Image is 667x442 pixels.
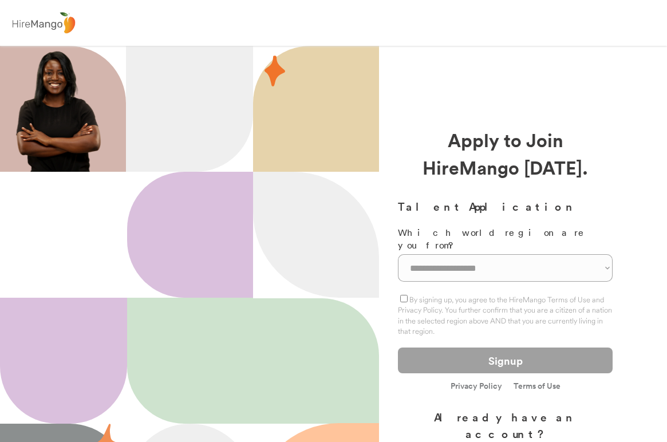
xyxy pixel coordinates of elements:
[9,10,78,37] img: logo%20-%20hiremango%20gray.png
[514,382,561,390] a: Terms of Use
[398,126,613,181] div: Apply to Join HireMango [DATE].
[398,295,612,336] label: By signing up, you agree to the HireMango Terms of Use and Privacy Policy. You further confirm th...
[265,57,379,172] img: yH5BAEAAAAALAAAAAABAAEAAAIBRAA7
[254,299,369,424] img: yH5BAEAAAAALAAAAAABAAEAAAIBRAA7
[451,382,502,392] a: Privacy Policy
[265,56,285,86] img: 29
[1,172,127,298] img: yH5BAEAAAAALAAAAAABAAEAAAIBRAA7
[398,198,613,215] h3: Talent Application
[2,46,114,172] img: 200x220.png
[398,348,613,373] button: Signup
[398,226,613,252] div: Which world region are you from?
[398,409,613,441] div: Already have an account?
